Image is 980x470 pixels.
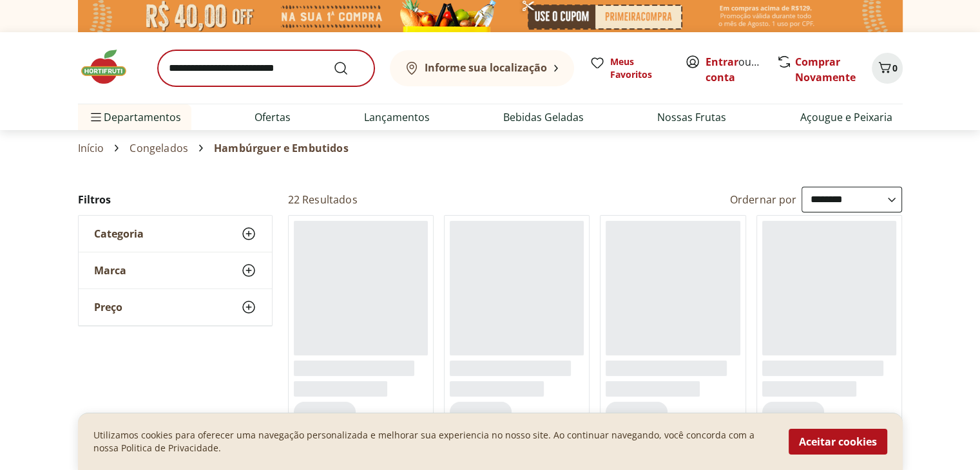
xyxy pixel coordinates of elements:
[94,264,126,277] span: Marca
[79,289,272,325] button: Preço
[789,429,887,455] button: Aceitar cookies
[364,109,430,125] a: Lançamentos
[590,55,669,81] a: Meus Favoritos
[94,301,122,314] span: Preço
[288,193,358,207] h2: 22 Resultados
[79,216,272,252] button: Categoria
[657,109,726,125] a: Nossas Frutas
[610,55,669,81] span: Meus Favoritos
[93,429,773,455] p: Utilizamos cookies para oferecer uma navegação personalizada e melhorar sua experiencia no nosso ...
[79,252,272,288] button: Marca
[88,102,104,133] button: Menu
[214,142,349,154] span: Hambúrguer e Embutidos
[88,102,181,133] span: Departamentos
[425,61,547,75] b: Informe sua localização
[78,187,273,212] h2: Filtros
[78,142,104,154] a: Início
[78,48,142,86] img: Hortifruti
[333,61,364,76] button: Submit Search
[255,109,291,125] a: Ofertas
[390,50,574,86] button: Informe sua localização
[892,62,898,74] span: 0
[158,50,374,86] input: search
[795,55,856,84] a: Comprar Novamente
[706,55,738,69] a: Entrar
[706,54,763,85] span: ou
[94,227,144,240] span: Categoria
[872,53,903,84] button: Carrinho
[130,142,188,154] a: Congelados
[706,55,776,84] a: Criar conta
[800,109,892,125] a: Açougue e Peixaria
[730,193,797,207] label: Ordernar por
[503,109,584,125] a: Bebidas Geladas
